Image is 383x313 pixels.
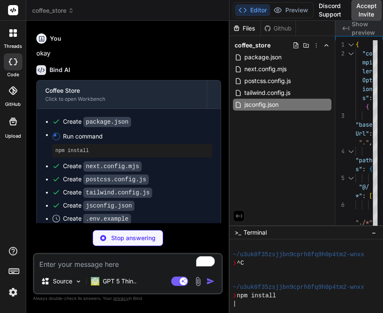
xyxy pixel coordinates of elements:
span: privacy [113,296,129,301]
span: Terminal [243,228,267,237]
label: Upload [5,133,21,140]
div: Create [63,175,149,184]
img: GPT 5 Thinking Medium [91,277,99,285]
div: Create [63,162,142,171]
p: Source [53,277,72,285]
span: { [369,165,372,173]
img: icon [206,277,215,285]
span: jsconfig.json [243,100,279,110]
p: Always double-check its answers. Your in Bind [33,294,223,302]
div: 3 [335,111,345,120]
span: "." [359,138,369,146]
button: Editor [235,4,270,16]
span: , [369,138,372,146]
span: "@/ [359,183,369,191]
span: s" [356,165,362,173]
div: Create [63,201,134,210]
div: 2 [335,49,345,58]
div: 1 [335,40,345,49]
span: : [369,130,372,137]
span: ler [362,67,372,75]
h6: Bind AI [49,66,70,74]
div: Create [63,188,152,197]
span: "base [356,121,372,128]
label: threads [4,43,22,50]
span: mpi [362,58,372,66]
span: Url" [356,130,369,137]
span: : [362,192,366,199]
span: "co [362,50,372,57]
code: postcss.config.js [83,175,149,185]
span: Run command [63,132,212,141]
textarea: To enrich screen reader interactions, please activate Accessibility in Grammarly extension settings [34,254,222,269]
h6: You [50,34,61,43]
span: "path [356,156,372,164]
span: Opt [362,76,372,84]
span: : [362,165,366,173]
span: ~/u3uk0f35zsjjbn9cprh6fq9h0p4tm2-wnxx [233,283,364,291]
div: 5 [335,174,345,183]
p: GPT 5 Thin.. [103,277,137,285]
div: Coffee Store [45,86,198,95]
div: Click to collapse the range. [345,49,356,58]
div: Github [261,24,295,33]
span: { [356,41,359,48]
label: code [7,71,19,78]
span: ion [362,85,372,93]
div: Click to collapse the range. [345,40,356,49]
button: Preview [270,4,312,16]
div: Click to collapse the range. [345,174,356,183]
span: | [233,300,236,308]
code: .env.example [83,214,131,224]
div: Click to open Workbench [45,96,198,102]
span: npm install [237,292,276,300]
span: ~/u3uk0f35zsjjbn9cprh6fq9h0p4tm2-wnxx [233,251,364,259]
button: Coffee StoreClick to open Workbench [37,80,207,108]
span: coffee_store [235,41,271,50]
img: Pick Models [75,278,82,285]
span: "./*" [356,219,372,226]
p: okay [36,49,221,58]
span: next.config.mjs [243,64,287,74]
div: 6 [335,200,345,209]
button: − [370,226,378,239]
span: tailwind.config.js [243,88,291,98]
code: next.config.mjs [83,161,142,172]
code: jsconfig.json [83,201,134,211]
div: Click to collapse the range. [345,147,356,156]
div: 4 [335,147,345,156]
span: − [372,228,376,237]
span: ❯ [233,259,237,267]
div: Files [230,24,260,33]
div: Create [63,117,131,126]
span: s" [362,94,369,102]
span: [ [369,192,372,199]
span: coffee_store [32,6,74,15]
img: attachment [193,277,203,286]
span: package.json [243,52,282,62]
p: Stop answering [111,234,156,242]
label: GitHub [5,101,21,108]
span: { [366,103,369,111]
code: package.json [83,117,131,127]
span: Show preview [352,20,376,37]
span: : [369,94,372,102]
img: settings [6,285,20,299]
span: >_ [235,228,241,237]
code: tailwind.config.js [83,188,152,198]
span: ❯ [233,292,237,300]
span: postcss.config.js [243,76,292,86]
span: ^C [237,259,244,267]
pre: npm install [55,147,209,154]
div: Create [63,214,131,223]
